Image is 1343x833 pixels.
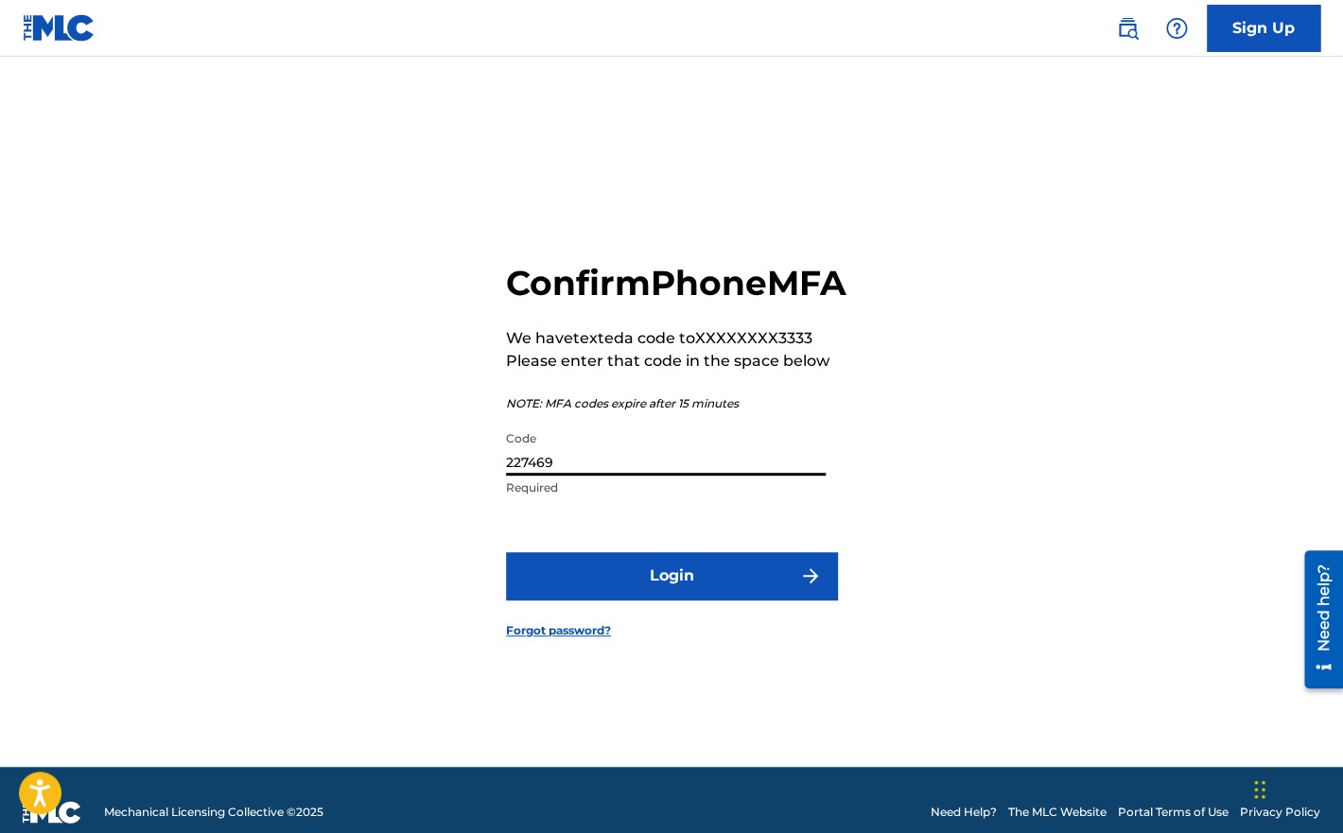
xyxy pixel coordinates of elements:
iframe: Resource Center [1290,541,1343,697]
img: MLC Logo [23,14,96,42]
a: Public Search [1108,9,1146,47]
img: help [1165,17,1188,40]
span: Mechanical Licensing Collective © 2025 [104,804,323,821]
div: Drag [1254,761,1265,818]
a: Sign Up [1207,5,1320,52]
a: Forgot password? [506,622,611,639]
button: Login [506,552,837,599]
p: We have texted a code to XXXXXXXX3333 [506,327,846,350]
a: Privacy Policy [1240,804,1320,821]
a: Portal Terms of Use [1118,804,1229,821]
img: f7272a7cc735f4ea7f67.svg [799,564,822,587]
p: NOTE: MFA codes expire after 15 minutes [506,395,846,412]
img: search [1116,17,1139,40]
h2: Confirm Phone MFA [506,262,846,304]
a: The MLC Website [1008,804,1107,821]
p: Required [506,479,826,496]
a: Need Help? [931,804,997,821]
p: Please enter that code in the space below [506,350,846,373]
div: Help [1158,9,1195,47]
img: logo [23,801,81,824]
iframe: Chat Widget [1248,742,1343,833]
